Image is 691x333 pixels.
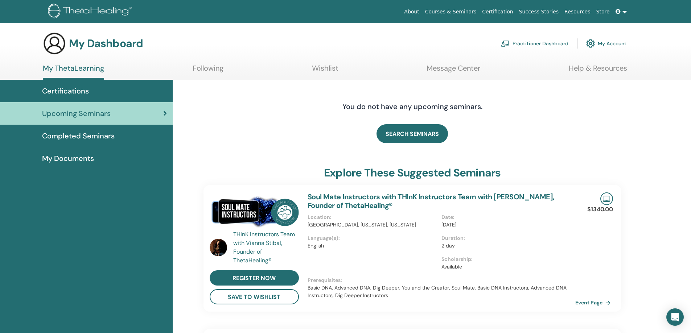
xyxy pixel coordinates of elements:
[193,64,223,78] a: Following
[593,5,613,18] a: Store
[441,263,571,271] p: Available
[441,213,571,221] p: Date :
[210,239,227,256] img: default.jpg
[441,234,571,242] p: Duration :
[427,64,480,78] a: Message Center
[42,86,89,96] span: Certifications
[308,221,437,229] p: [GEOGRAPHIC_DATA], [US_STATE], [US_STATE]
[298,102,527,111] h4: You do not have any upcoming seminars.
[587,205,613,214] p: $1340.00
[308,213,437,221] p: Location :
[308,192,555,210] a: Soul Mate Instructors with THInK Instructors Team with [PERSON_NAME], Founder of ThetaHealing®
[562,5,593,18] a: Resources
[586,36,626,51] a: My Account
[42,153,94,164] span: My Documents
[233,274,276,282] span: register now
[666,308,684,326] div: Open Intercom Messenger
[48,4,135,20] img: logo.png
[516,5,562,18] a: Success Stories
[575,297,613,308] a: Event Page
[233,230,300,265] a: THInK Instructors Team with Vianna Stibal, Founder of ThetaHealing®
[43,64,104,80] a: My ThetaLearning
[210,192,299,232] img: Soul Mate Instructors
[308,276,575,284] p: Prerequisites :
[69,37,143,50] h3: My Dashboard
[441,255,571,263] p: Scholarship :
[312,64,338,78] a: Wishlist
[210,270,299,286] a: register now
[401,5,422,18] a: About
[600,192,613,205] img: Live Online Seminar
[441,242,571,250] p: 2 day
[586,37,595,50] img: cog.svg
[569,64,627,78] a: Help & Resources
[386,130,439,138] span: SEARCH SEMINARS
[43,32,66,55] img: generic-user-icon.jpg
[210,289,299,304] button: save to wishlist
[42,108,111,119] span: Upcoming Seminars
[501,40,510,47] img: chalkboard-teacher.svg
[308,284,575,299] p: Basic DNA, Advanced DNA, Dig Deeper, You and the Creator, Soul Mate, Basic DNA Instructors, Advan...
[377,124,448,143] a: SEARCH SEMINARS
[308,234,437,242] p: Language(s) :
[308,242,437,250] p: English
[42,130,115,141] span: Completed Seminars
[422,5,480,18] a: Courses & Seminars
[479,5,516,18] a: Certification
[324,166,501,179] h3: explore these suggested seminars
[501,36,568,51] a: Practitioner Dashboard
[441,221,571,229] p: [DATE]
